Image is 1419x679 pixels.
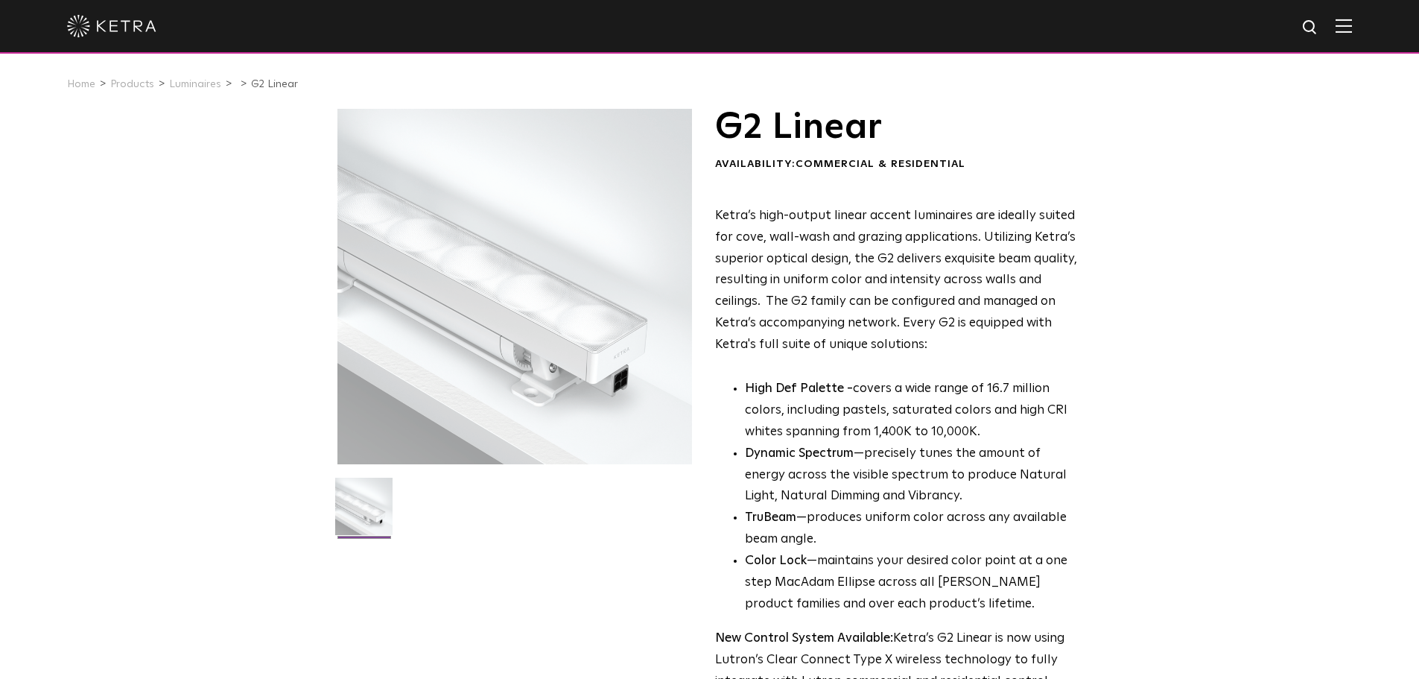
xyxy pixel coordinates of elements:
img: Hamburger%20Nav.svg [1336,19,1352,33]
a: G2 Linear [251,79,298,89]
strong: New Control System Available: [715,632,893,645]
p: Ketra’s high-output linear accent luminaires are ideally suited for cove, wall-wash and grazing a... [715,206,1078,356]
strong: High Def Palette - [745,382,853,395]
a: Products [110,79,154,89]
li: —maintains your desired color point at a one step MacAdam Ellipse across all [PERSON_NAME] produc... [745,551,1078,616]
h1: G2 Linear [715,109,1078,146]
img: ketra-logo-2019-white [67,15,156,37]
strong: TruBeam [745,511,796,524]
li: —produces uniform color across any available beam angle. [745,508,1078,551]
strong: Color Lock [745,555,807,567]
p: covers a wide range of 16.7 million colors, including pastels, saturated colors and high CRI whit... [745,379,1078,443]
img: search icon [1301,19,1320,37]
strong: Dynamic Spectrum [745,447,854,460]
li: —precisely tunes the amount of energy across the visible spectrum to produce Natural Light, Natur... [745,443,1078,508]
div: Availability: [715,157,1078,172]
a: Luminaires [169,79,221,89]
img: G2-Linear-2021-Web-Square [335,478,393,546]
span: Commercial & Residential [796,159,965,169]
a: Home [67,79,95,89]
